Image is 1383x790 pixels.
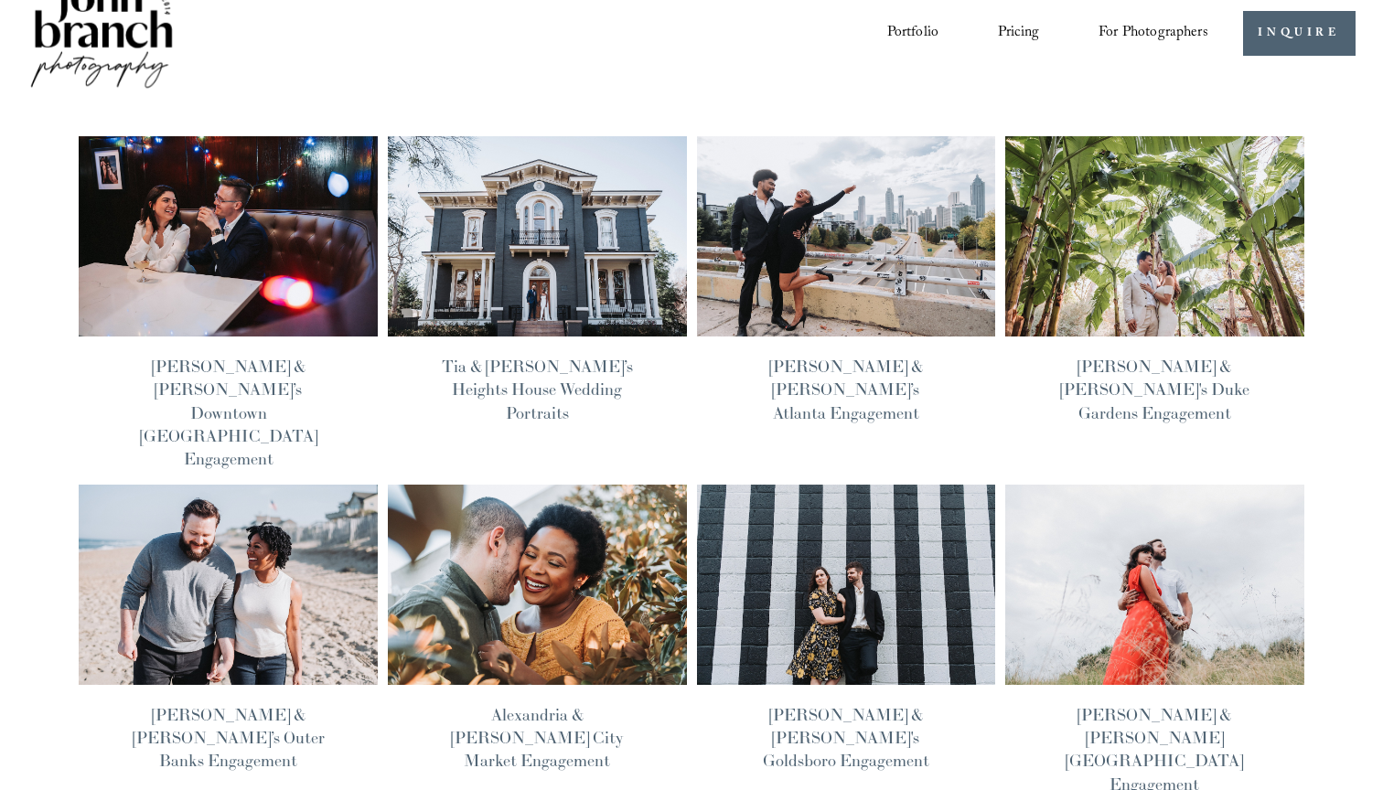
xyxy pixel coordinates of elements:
a: Portfolio [887,17,938,48]
a: Tia & [PERSON_NAME]’s Heights House Wedding Portraits [442,356,633,422]
img: Alexandria &amp; Ahmed's City Market Engagement [386,484,688,686]
a: [PERSON_NAME] & [PERSON_NAME]’s Downtown [GEOGRAPHIC_DATA] Engagement [140,356,317,469]
img: Adrienne &amp; Michael's Goldsboro Engagement [695,484,997,686]
a: [PERSON_NAME] & [PERSON_NAME]'s Goldsboro Engagement [763,704,929,771]
img: Tia &amp; Obinna’s Heights House Wedding Portraits [386,135,688,337]
a: [PERSON_NAME] & [PERSON_NAME]’s Outer Banks Engagement [133,704,325,771]
a: Pricing [998,17,1039,48]
img: Francesca &amp; George's Duke Gardens Engagement [1003,135,1305,337]
img: Lorena &amp; Tom’s Downtown Durham Engagement [78,135,380,337]
a: Alexandria & [PERSON_NAME] City Market Engagement [451,704,624,771]
a: INQUIRE [1243,11,1356,56]
img: Lauren &amp; Ian’s Outer Banks Engagement [78,484,380,686]
img: Shakira &amp; Shawn’s Atlanta Engagement [695,135,997,337]
img: Samantha &amp; Ryan's NC Museum of Art Engagement [1003,484,1305,686]
a: [PERSON_NAME] & [PERSON_NAME]'s Duke Gardens Engagement [1060,356,1249,422]
span: For Photographers [1099,19,1208,48]
a: [PERSON_NAME] & [PERSON_NAME]’s Atlanta Engagement [769,356,923,422]
a: folder dropdown [1099,17,1208,48]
